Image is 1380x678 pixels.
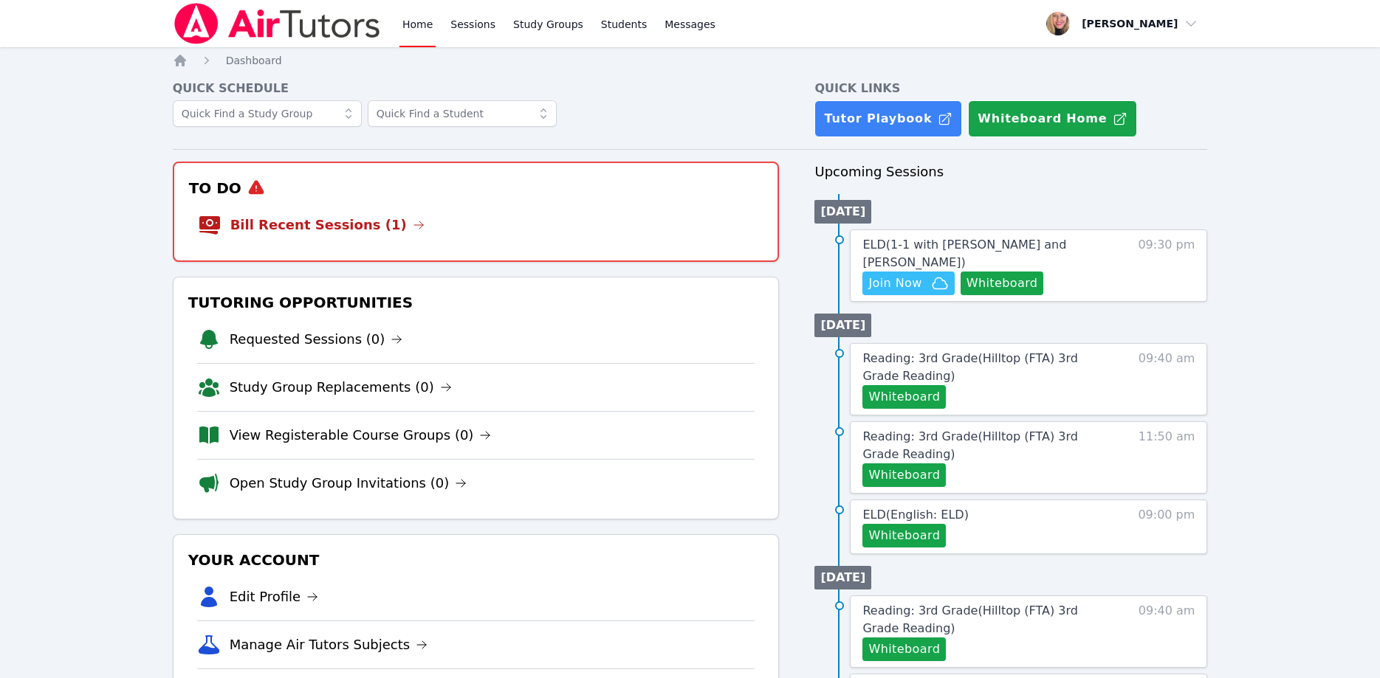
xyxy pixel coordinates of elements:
h4: Quick Schedule [173,80,780,97]
a: Requested Sessions (0) [230,329,403,350]
span: Dashboard [226,55,282,66]
nav: Breadcrumb [173,53,1208,68]
h3: Tutoring Opportunities [185,289,767,316]
a: Dashboard [226,53,282,68]
a: Manage Air Tutors Subjects [230,634,428,655]
button: Whiteboard [862,524,946,547]
input: Quick Find a Study Group [173,100,362,127]
span: Join Now [868,274,921,292]
button: Whiteboard [862,385,946,409]
button: Join Now [862,271,954,295]
button: Whiteboard [862,463,946,487]
button: Whiteboard [862,637,946,661]
a: Bill Recent Sessions (1) [230,215,425,235]
span: 09:40 am [1139,350,1195,409]
li: [DATE] [814,566,871,589]
span: ELD ( English: ELD ) [862,508,968,522]
a: ELD(English: ELD) [862,506,968,524]
img: Air Tutors [173,3,382,44]
span: Reading: 3rd Grade ( Hilltop (FTA) 3rd Grade Reading ) [862,429,1077,461]
span: 11:50 am [1139,428,1195,487]
h3: To Do [186,175,766,201]
a: Study Group Replacements (0) [230,377,452,398]
span: Reading: 3rd Grade ( Hilltop (FTA) 3rd Grade Reading ) [862,603,1077,635]
button: Whiteboard [961,271,1044,295]
span: 09:00 pm [1138,506,1195,547]
a: Reading: 3rd Grade(Hilltop (FTA) 3rd Grade Reading) [862,602,1111,637]
button: Whiteboard Home [968,100,1137,137]
a: ELD(1-1 with [PERSON_NAME] and [PERSON_NAME]) [862,236,1111,271]
span: ELD ( 1-1 with [PERSON_NAME] and [PERSON_NAME] ) [862,238,1066,269]
span: 09:30 pm [1138,236,1195,295]
li: [DATE] [814,200,871,224]
h4: Quick Links [814,80,1207,97]
h3: Upcoming Sessions [814,162,1207,182]
a: Reading: 3rd Grade(Hilltop (FTA) 3rd Grade Reading) [862,428,1111,463]
span: Reading: 3rd Grade ( Hilltop (FTA) 3rd Grade Reading ) [862,351,1077,383]
li: [DATE] [814,314,871,337]
a: Reading: 3rd Grade(Hilltop (FTA) 3rd Grade Reading) [862,350,1111,385]
a: Tutor Playbook [814,100,962,137]
a: View Registerable Course Groups (0) [230,425,492,446]
span: Messages [665,17,715,32]
a: Edit Profile [230,587,319,607]
a: Open Study Group Invitations (0) [230,473,467,494]
span: 09:40 am [1139,602,1195,661]
input: Quick Find a Student [368,100,557,127]
h3: Your Account [185,547,767,573]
